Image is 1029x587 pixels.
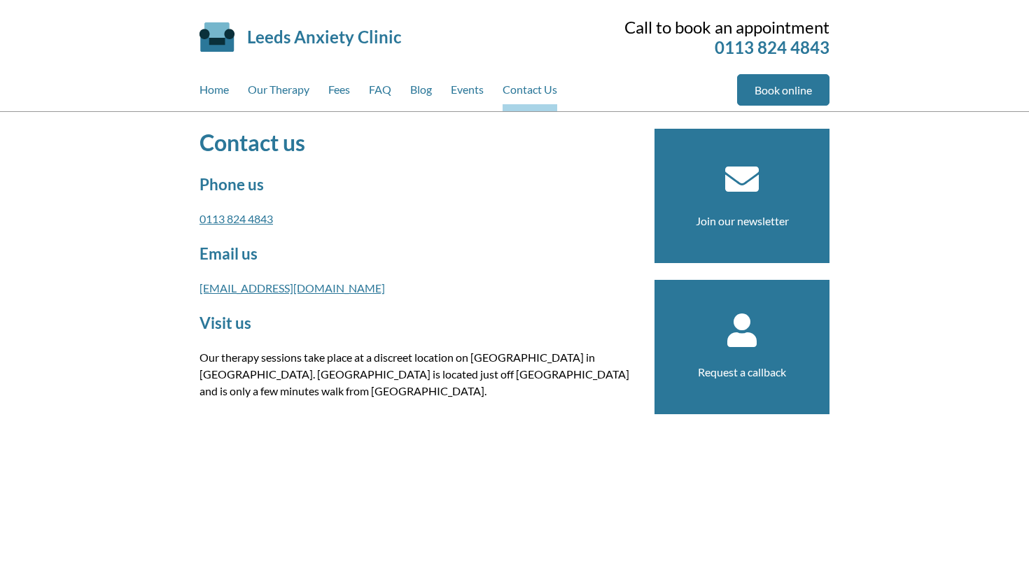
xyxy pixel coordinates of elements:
a: 0113 824 4843 [199,212,273,225]
a: Events [451,74,484,111]
a: Join our newsletter [696,214,789,227]
a: Home [199,74,229,111]
h2: Visit us [199,313,638,332]
a: Fees [328,74,350,111]
h2: Email us [199,244,638,263]
p: Our therapy sessions take place at a discreet location on [GEOGRAPHIC_DATA] in [GEOGRAPHIC_DATA].... [199,349,638,399]
a: Leeds Anxiety Clinic [247,27,401,47]
a: 0113 824 4843 [715,37,829,57]
a: Blog [410,74,432,111]
a: [EMAIL_ADDRESS][DOMAIN_NAME] [199,281,385,295]
h2: Phone us [199,175,638,194]
a: Contact Us [503,74,557,111]
a: FAQ [369,74,391,111]
a: Request a callback [698,365,786,379]
a: Our Therapy [248,74,309,111]
h1: Contact us [199,129,638,156]
a: Book online [737,74,829,106]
